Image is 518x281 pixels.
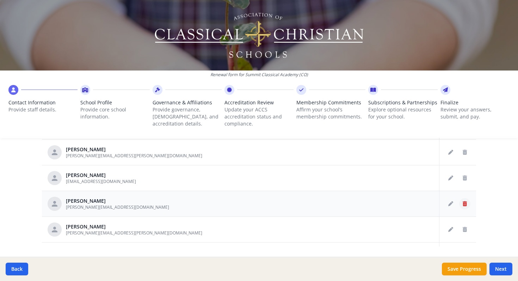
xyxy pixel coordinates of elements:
span: Finalize [440,99,510,106]
button: Edit staff [445,172,456,184]
button: Next [489,263,512,275]
p: Provide governance, [DEMOGRAPHIC_DATA], and accreditation details. [153,106,222,127]
p: Affirm your school’s membership commitments. [296,106,365,120]
div: [PERSON_NAME] [66,146,202,153]
div: [PERSON_NAME] [66,223,202,230]
span: Membership Commitments [296,99,365,106]
button: Edit staff [445,224,456,235]
button: Save Progress [442,263,487,275]
button: Edit staff [445,147,456,158]
button: Delete staff [459,224,470,235]
span: Contact Information [8,99,78,106]
span: School Profile [80,99,149,106]
p: Explore optional resources for your school. [368,106,437,120]
button: Back [6,263,28,275]
div: [PERSON_NAME] [66,172,136,179]
span: [EMAIL_ADDRESS][DOMAIN_NAME] [66,178,136,184]
span: Subscriptions & Partnerships [368,99,437,106]
p: Update your ACCS accreditation status and compliance. [224,106,294,127]
div: [PERSON_NAME] [66,197,169,204]
span: Accreditation Review [224,99,294,106]
p: Provide staff details. [8,106,78,113]
button: Edit staff [445,198,456,209]
span: [PERSON_NAME][EMAIL_ADDRESS][PERSON_NAME][DOMAIN_NAME] [66,230,202,236]
button: Delete staff [459,198,470,209]
span: Governance & Affiliations [153,99,222,106]
img: Logo [154,11,365,60]
button: Delete staff [459,172,470,184]
span: [PERSON_NAME][EMAIL_ADDRESS][PERSON_NAME][DOMAIN_NAME] [66,153,202,159]
span: [PERSON_NAME][EMAIL_ADDRESS][DOMAIN_NAME] [66,204,169,210]
p: Review your answers, submit, and pay. [440,106,510,120]
button: Delete staff [459,147,470,158]
p: Provide core school information. [80,106,149,120]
